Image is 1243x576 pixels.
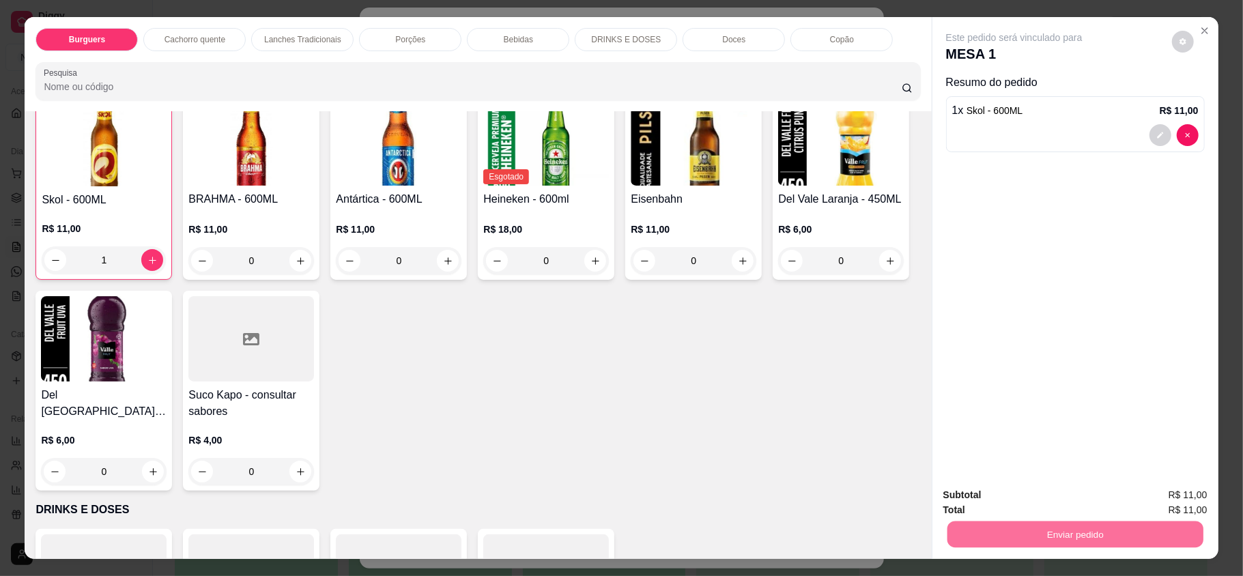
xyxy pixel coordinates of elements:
label: Pesquisa [44,67,82,78]
p: R$ 6,00 [778,222,904,236]
p: R$ 11,00 [631,222,756,236]
p: Doces [722,34,745,45]
button: Close [1194,20,1216,42]
p: R$ 11,00 [336,222,461,236]
p: Este pedido será vinculado para [946,31,1083,44]
button: decrease-product-quantity [191,461,213,483]
h4: Eisenbahn [631,191,756,207]
p: R$ 11,00 [42,222,166,235]
p: Copão [830,34,854,45]
button: Enviar pedido [947,521,1203,547]
img: product-image [336,100,461,186]
p: Resumo do pedido [946,74,1205,91]
img: product-image [42,101,166,186]
h4: Antártica - 600ML [336,191,461,207]
p: Lanches Tradicionais [264,34,341,45]
button: decrease-product-quantity [1149,124,1171,146]
button: decrease-product-quantity [44,461,66,483]
img: product-image [631,100,756,186]
img: product-image [778,100,904,186]
button: decrease-product-quantity [191,250,213,272]
p: R$ 6,00 [41,433,167,447]
h4: Heineken - 600ml [483,191,609,207]
p: DRINKS E DOSES [35,502,920,518]
p: 1 x [952,102,1023,119]
button: decrease-product-quantity [44,249,66,271]
button: increase-product-quantity [584,250,606,272]
button: decrease-product-quantity [781,250,803,272]
button: increase-product-quantity [732,250,754,272]
p: Burguers [69,34,105,45]
input: Pesquisa [44,80,901,93]
button: decrease-product-quantity [1172,31,1194,53]
img: product-image [41,296,167,381]
p: Porções [395,34,425,45]
button: increase-product-quantity [141,249,163,271]
h4: Del [GEOGRAPHIC_DATA] - 450ml [41,387,167,420]
p: R$ 11,00 [1160,104,1199,117]
h4: BRAHMA - 600ML [188,191,314,207]
p: R$ 18,00 [483,222,609,236]
button: increase-product-quantity [289,461,311,483]
button: decrease-product-quantity [339,250,360,272]
button: decrease-product-quantity [1177,124,1199,146]
img: product-image [483,100,609,186]
h4: Del Vale Laranja - 450ML [778,191,904,207]
button: increase-product-quantity [437,250,459,272]
button: increase-product-quantity [142,461,164,483]
h4: Skol - 600ML [42,192,166,208]
p: MESA 1 [946,44,1083,63]
h4: Suco Kapo - consultar sabores [188,387,314,420]
p: Bebidas [504,34,533,45]
img: product-image [188,100,314,186]
p: Cachorro quente [165,34,225,45]
p: R$ 11,00 [188,222,314,236]
button: increase-product-quantity [879,250,901,272]
p: R$ 4,00 [188,433,314,447]
button: decrease-product-quantity [633,250,655,272]
button: increase-product-quantity [289,250,311,272]
button: decrease-product-quantity [486,250,508,272]
span: Esgotado [483,169,529,184]
span: Skol - 600ML [967,105,1023,116]
p: DRINKS E DOSES [591,34,661,45]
